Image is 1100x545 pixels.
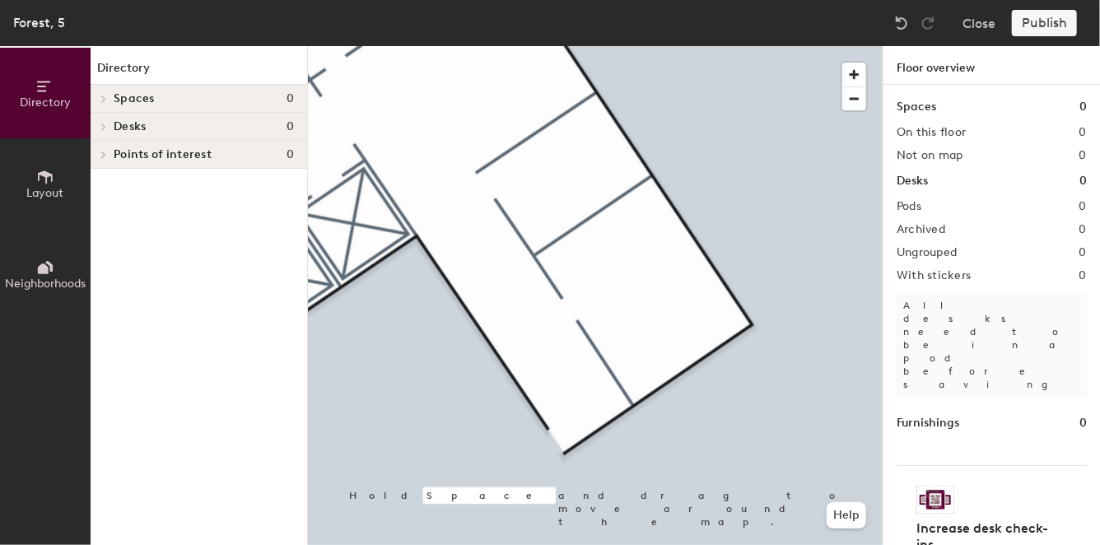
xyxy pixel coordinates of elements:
h2: With stickers [897,269,972,282]
h2: Archived [897,223,945,236]
h1: 0 [1079,414,1087,432]
h2: 0 [1079,200,1087,213]
h2: Not on map [897,149,963,162]
img: Sticker logo [916,486,954,514]
div: Forest, 5 [13,12,65,33]
h2: 0 [1079,149,1087,162]
h1: Desks [897,172,928,190]
img: Redo [920,15,936,31]
h1: Directory [91,59,307,85]
h2: Ungrouped [897,246,958,259]
span: Layout [27,186,64,200]
button: Help [827,502,866,529]
h1: Spaces [897,98,936,116]
h1: 0 [1079,98,1087,116]
h1: 0 [1079,172,1087,190]
button: Close [962,10,995,36]
span: Neighborhoods [5,277,86,291]
h2: 0 [1079,126,1087,139]
h1: Furnishings [897,414,959,432]
span: 0 [287,148,294,161]
span: Directory [20,95,71,109]
h2: 0 [1079,269,1087,282]
h2: 0 [1079,246,1087,259]
h2: 0 [1079,223,1087,236]
span: Spaces [114,92,155,105]
h1: Floor overview [883,46,1100,85]
span: Points of interest [114,148,212,161]
p: All desks need to be in a pod before saving [897,292,1087,398]
span: 0 [287,92,294,105]
h2: On this floor [897,126,967,139]
span: Desks [114,120,146,133]
img: Undo [893,15,910,31]
h2: Pods [897,200,921,213]
span: 0 [287,120,294,133]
